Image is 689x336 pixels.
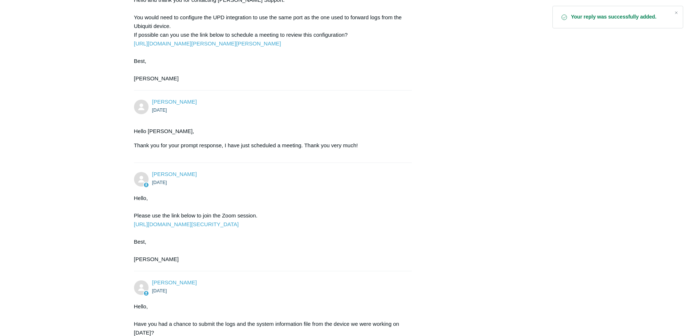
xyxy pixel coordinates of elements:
[134,40,281,47] a: [URL][DOMAIN_NAME][PERSON_NAME][PERSON_NAME]
[152,99,197,105] span: Rick Sunwoo
[152,171,197,177] span: Kris Haire
[134,127,405,136] p: Hello [PERSON_NAME],
[134,194,405,264] div: Hello, Please use the link below to join the Zoom session. Best, [PERSON_NAME]
[152,107,167,113] time: 06/20/2025, 11:56
[671,8,681,18] div: Close
[152,288,167,293] time: 06/24/2025, 08:00
[152,171,197,177] a: [PERSON_NAME]
[134,141,405,150] p: Thank you for your prompt response, I have just scheduled a meeting. Thank you very much!
[152,99,197,105] a: [PERSON_NAME]
[134,221,239,227] a: [URL][DOMAIN_NAME][SECURITY_DATA]
[152,279,197,285] span: Kris Haire
[152,180,167,185] time: 06/23/2025, 09:13
[571,13,668,21] strong: Your reply was successfully added.
[152,279,197,285] a: [PERSON_NAME]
